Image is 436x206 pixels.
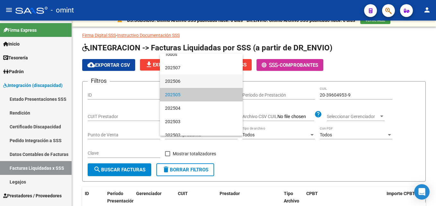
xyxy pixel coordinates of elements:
[165,88,238,101] span: 202505
[165,115,238,128] span: 202503
[165,128,238,142] span: 202502
[165,47,238,61] span: Todos
[165,61,238,74] span: 202507
[414,184,430,200] div: Open Intercom Messenger
[165,74,238,88] span: 202506
[165,101,238,115] span: 202504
